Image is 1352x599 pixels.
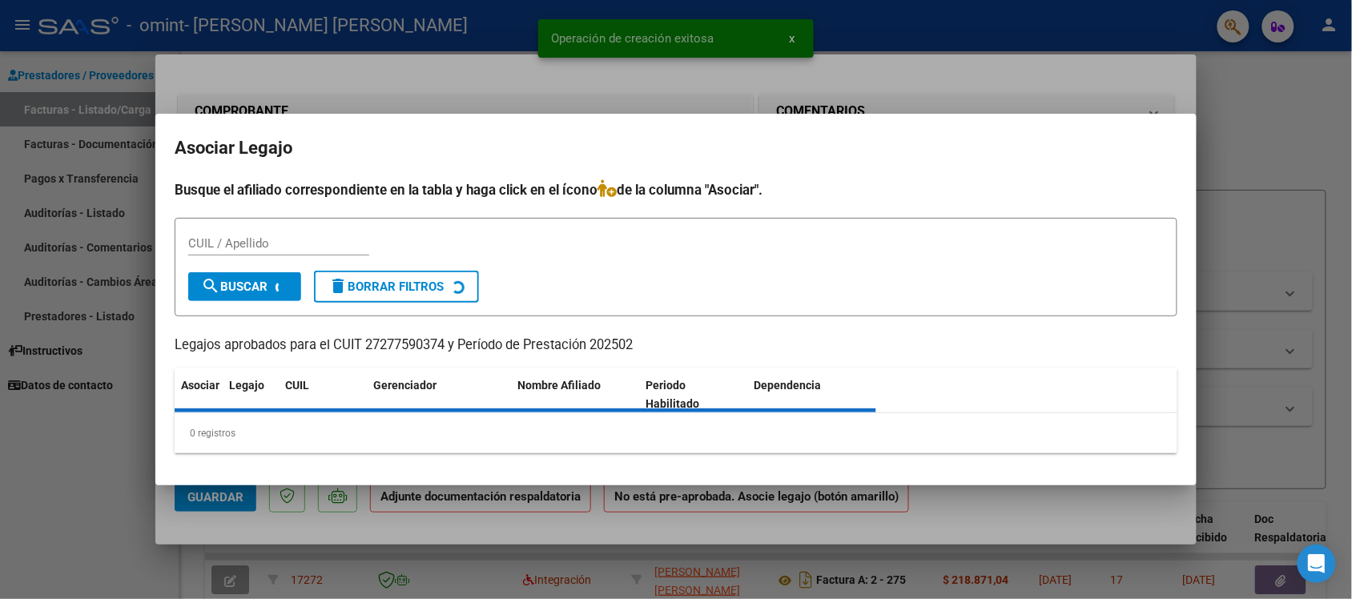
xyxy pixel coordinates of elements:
datatable-header-cell: Nombre Afiliado [511,368,640,421]
h4: Busque el afiliado correspondiente en la tabla y haga click en el ícono de la columna "Asociar". [175,179,1177,200]
span: CUIL [285,379,309,392]
mat-icon: delete [328,276,348,295]
mat-icon: search [201,276,220,295]
span: Dependencia [754,379,822,392]
span: Asociar [181,379,219,392]
button: Borrar Filtros [314,271,479,303]
span: Legajo [229,379,264,392]
h2: Asociar Legajo [175,133,1177,163]
datatable-header-cell: Asociar [175,368,223,421]
span: Gerenciador [373,379,437,392]
datatable-header-cell: Dependencia [748,368,877,421]
datatable-header-cell: Periodo Habilitado [640,368,748,421]
datatable-header-cell: Gerenciador [367,368,511,421]
span: Nombre Afiliado [517,379,601,392]
div: Open Intercom Messenger [1298,545,1336,583]
p: Legajos aprobados para el CUIT 27277590374 y Período de Prestación 202502 [175,336,1177,356]
span: Buscar [201,279,268,294]
datatable-header-cell: Legajo [223,368,279,421]
datatable-header-cell: CUIL [279,368,367,421]
span: Borrar Filtros [328,279,444,294]
span: Periodo Habilitado [646,379,700,410]
div: 0 registros [175,413,1177,453]
button: Buscar [188,272,301,301]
